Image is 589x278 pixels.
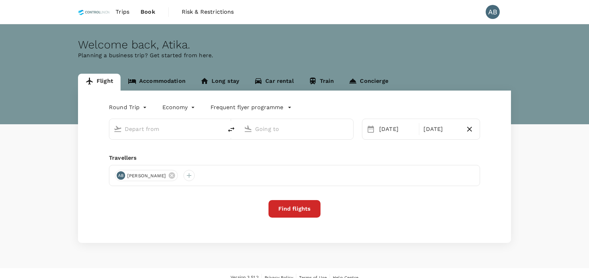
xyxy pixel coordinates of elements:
img: Control Union Malaysia Sdn. Bhd. [78,4,110,20]
button: delete [223,121,240,138]
div: AB[PERSON_NAME] [115,170,178,181]
a: Accommodation [121,74,193,91]
div: AB [486,5,500,19]
a: Car rental [247,74,301,91]
a: Flight [78,74,121,91]
button: Frequent flyer programme [211,103,292,112]
div: AB [117,171,125,180]
button: Open [348,128,350,130]
a: Train [301,74,342,91]
div: Travellers [109,154,480,162]
span: [PERSON_NAME] [123,172,170,179]
a: Concierge [341,74,395,91]
p: Planning a business trip? Get started from here. [78,51,511,60]
input: Going to [255,124,338,134]
input: Depart from [125,124,208,134]
button: Find flights [268,200,321,218]
div: Welcome back , Atika . [78,38,511,51]
div: Round Trip [109,102,148,113]
a: Long stay [193,74,247,91]
button: Open [218,128,219,130]
span: Risk & Restrictions [182,8,234,16]
span: Trips [116,8,129,16]
div: Economy [162,102,196,113]
span: Book [141,8,155,16]
p: Frequent flyer programme [211,103,283,112]
div: [DATE] [421,122,462,136]
div: [DATE] [376,122,418,136]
